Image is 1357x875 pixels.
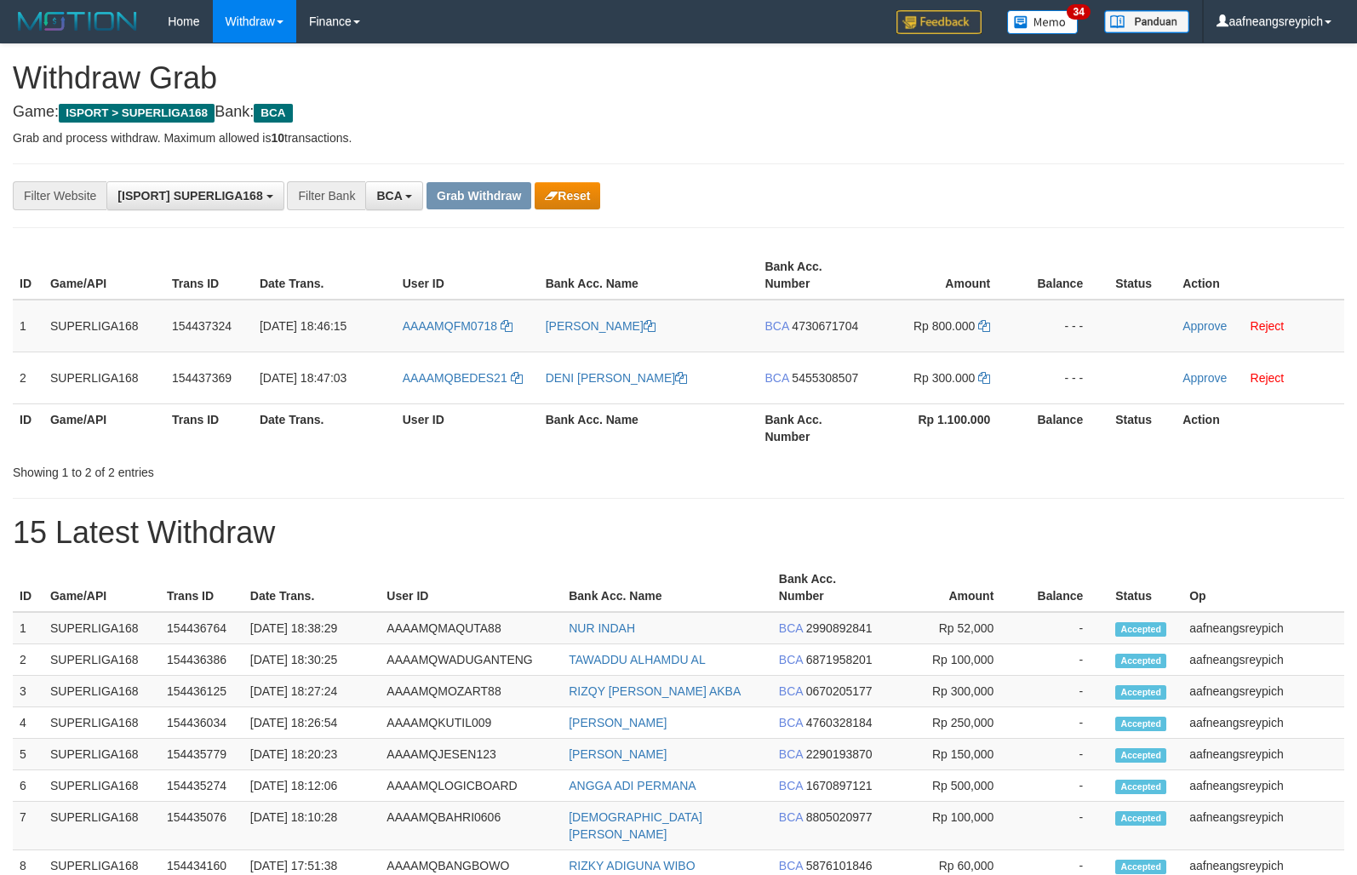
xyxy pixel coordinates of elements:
td: AAAAMQLOGICBOARD [380,770,562,802]
th: Date Trans. [253,403,396,452]
span: Accepted [1115,654,1166,668]
td: aafneangsreypich [1182,676,1344,707]
td: 2 [13,644,43,676]
th: Op [1182,563,1344,612]
span: Copy 6871958201 to clipboard [806,653,873,666]
th: Amount [875,251,1016,300]
span: BCA [779,859,803,872]
th: User ID [396,251,539,300]
th: Date Trans. [253,251,396,300]
th: Balance [1016,403,1108,452]
span: BCA [779,810,803,824]
td: [DATE] 18:27:24 [243,676,381,707]
img: panduan.png [1104,10,1189,33]
th: Game/API [43,403,165,452]
p: Grab and process withdraw. Maximum allowed is transactions. [13,129,1344,146]
span: Copy 4760328184 to clipboard [806,716,873,729]
td: 1 [13,300,43,352]
span: Accepted [1115,717,1166,731]
td: SUPERLIGA168 [43,802,160,850]
span: BCA [779,684,803,698]
td: SUPERLIGA168 [43,644,160,676]
th: Bank Acc. Number [758,403,875,452]
th: Bank Acc. Name [539,251,759,300]
span: Copy 4730671704 to clipboard [792,319,858,333]
a: Approve [1182,319,1227,333]
span: 154437369 [172,371,232,385]
td: Rp 300,000 [885,676,1020,707]
a: Reject [1251,371,1285,385]
div: Filter Bank [287,181,365,210]
div: Showing 1 to 2 of 2 entries [13,457,553,481]
a: DENI [PERSON_NAME] [546,371,687,385]
td: 154436125 [160,676,243,707]
span: BCA [779,716,803,729]
td: [DATE] 18:30:25 [243,644,381,676]
td: - [1019,707,1108,739]
td: - [1019,612,1108,644]
td: Rp 250,000 [885,707,1020,739]
th: Status [1108,403,1176,452]
span: [ISPORT] SUPERLIGA168 [117,189,262,203]
button: Grab Withdraw [427,182,531,209]
span: Copy 2290193870 to clipboard [806,747,873,761]
a: AAAAMQFM0718 [403,319,512,333]
td: 154436764 [160,612,243,644]
th: Rp 1.100.000 [875,403,1016,452]
span: Accepted [1115,685,1166,700]
th: Balance [1019,563,1108,612]
span: Accepted [1115,811,1166,826]
td: AAAAMQBAHRI0606 [380,802,562,850]
a: RIZQY [PERSON_NAME] AKBA [569,684,741,698]
span: Accepted [1115,780,1166,794]
th: Status [1108,251,1176,300]
td: Rp 500,000 [885,770,1020,802]
a: [PERSON_NAME] [546,319,656,333]
span: BCA [779,653,803,666]
span: Copy 5876101846 to clipboard [806,859,873,872]
td: 154435274 [160,770,243,802]
td: [DATE] 18:10:28 [243,802,381,850]
td: AAAAMQKUTIL009 [380,707,562,739]
td: Rp 52,000 [885,612,1020,644]
a: NUR INDAH [569,621,635,635]
strong: 10 [271,131,284,145]
img: MOTION_logo.png [13,9,142,34]
td: - - - [1016,300,1108,352]
span: Copy 2990892841 to clipboard [806,621,873,635]
td: - [1019,770,1108,802]
td: 4 [13,707,43,739]
h4: Game: Bank: [13,104,1344,121]
td: aafneangsreypich [1182,612,1344,644]
td: 154435076 [160,802,243,850]
button: BCA [365,181,423,210]
th: Bank Acc. Name [562,563,772,612]
td: AAAAMQWADUGANTENG [380,644,562,676]
th: User ID [380,563,562,612]
th: Game/API [43,563,160,612]
td: 154436386 [160,644,243,676]
td: Rp 100,000 [885,644,1020,676]
span: Copy 5455308507 to clipboard [792,371,858,385]
td: aafneangsreypich [1182,707,1344,739]
span: BCA [764,319,788,333]
th: Bank Acc. Number [772,563,885,612]
th: Bank Acc. Name [539,403,759,452]
span: AAAAMQFM0718 [403,319,497,333]
th: Trans ID [165,403,253,452]
td: SUPERLIGA168 [43,770,160,802]
a: TAWADDU ALHAMDU AL [569,653,706,666]
img: Button%20Memo.svg [1007,10,1079,34]
td: AAAAMQMAQUTA88 [380,612,562,644]
span: BCA [779,747,803,761]
td: 1 [13,612,43,644]
td: AAAAMQMOZART88 [380,676,562,707]
td: 154435779 [160,739,243,770]
div: Filter Website [13,181,106,210]
td: 5 [13,739,43,770]
button: [ISPORT] SUPERLIGA168 [106,181,283,210]
span: [DATE] 18:47:03 [260,371,346,385]
th: ID [13,563,43,612]
th: Game/API [43,251,165,300]
th: Trans ID [165,251,253,300]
